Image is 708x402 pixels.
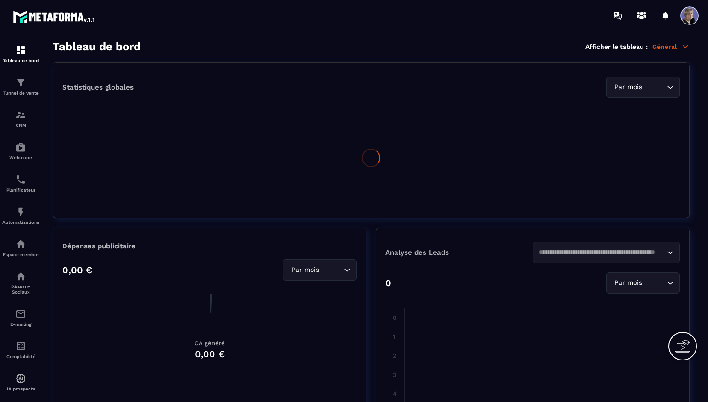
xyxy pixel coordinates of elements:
[2,199,39,232] a: automationsautomationsAutomatisations
[15,77,26,88] img: formation
[283,259,357,281] div: Search for option
[15,373,26,384] img: automations
[15,308,26,319] img: email
[612,278,644,288] span: Par mois
[2,123,39,128] p: CRM
[606,77,680,98] div: Search for option
[385,248,533,257] p: Analyse des Leads
[393,352,396,359] tspan: 2
[644,278,665,288] input: Search for option
[393,371,396,378] tspan: 3
[2,135,39,167] a: automationsautomationsWebinaire
[2,386,39,391] p: IA prospects
[393,333,395,340] tspan: 1
[2,334,39,366] a: accountantaccountantComptabilité
[644,82,665,92] input: Search for option
[53,40,141,53] h3: Tableau de bord
[2,90,39,96] p: Tunnel de vente
[15,45,26,56] img: formation
[2,220,39,225] p: Automatisations
[15,142,26,153] img: automations
[2,102,39,135] a: formationformationCRM
[585,43,648,50] p: Afficher le tableau :
[612,82,644,92] span: Par mois
[533,242,680,263] div: Search for option
[2,187,39,192] p: Planificateur
[2,38,39,70] a: formationformationTableau de bord
[15,341,26,352] img: accountant
[2,252,39,257] p: Espace membre
[2,155,39,160] p: Webinaire
[393,390,397,397] tspan: 4
[62,83,134,91] p: Statistiques globales
[2,70,39,102] a: formationformationTunnel de vente
[13,8,96,25] img: logo
[2,301,39,334] a: emailemailE-mailing
[2,232,39,264] a: automationsautomationsEspace membre
[289,265,321,275] span: Par mois
[2,264,39,301] a: social-networksocial-networkRéseaux Sociaux
[2,322,39,327] p: E-mailing
[606,272,680,294] div: Search for option
[2,58,39,63] p: Tableau de bord
[2,167,39,199] a: schedulerschedulerPlanificateur
[15,174,26,185] img: scheduler
[2,284,39,294] p: Réseaux Sociaux
[321,265,342,275] input: Search for option
[2,354,39,359] p: Comptabilité
[539,247,665,258] input: Search for option
[15,206,26,217] img: automations
[62,264,92,276] p: 0,00 €
[15,271,26,282] img: social-network
[62,242,357,250] p: Dépenses publicitaire
[15,109,26,120] img: formation
[393,314,397,321] tspan: 0
[15,239,26,250] img: automations
[385,277,391,288] p: 0
[652,42,690,51] p: Général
